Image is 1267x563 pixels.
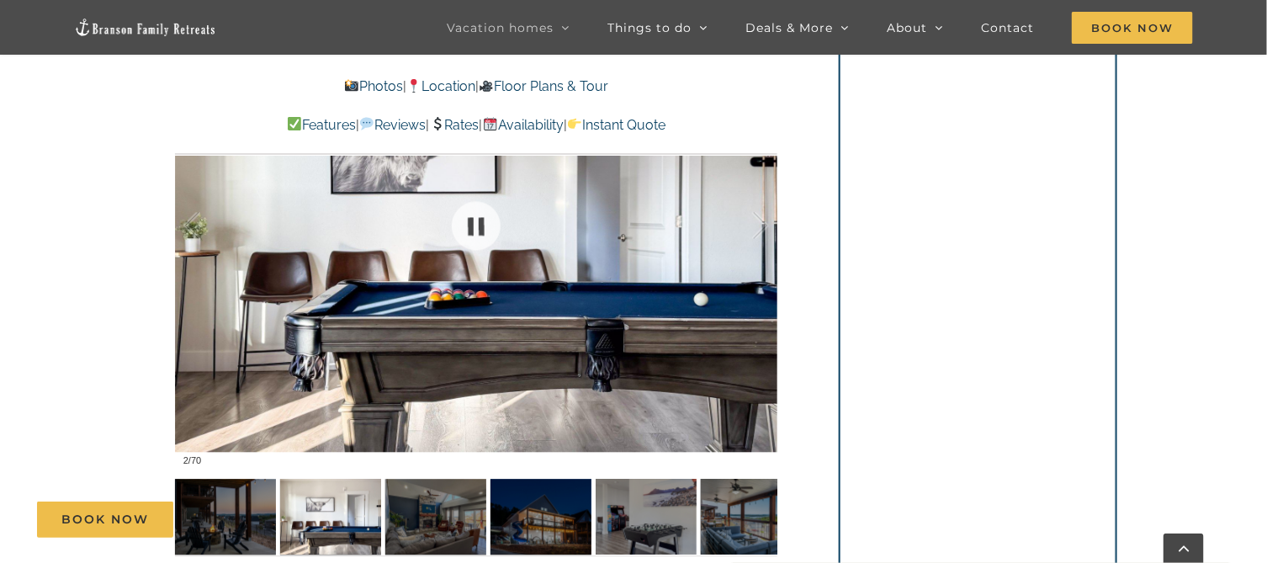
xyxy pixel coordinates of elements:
p: | | | | [175,114,777,136]
img: ✅ [288,117,301,130]
img: 00-Skye-Retreat-at-Table-Rock-Lake-1040-scaled.jpg-nggid042779-ngg0dyn-120x90-00f0w010c011r110f11... [280,480,381,555]
img: 📆 [484,117,497,130]
span: Contact [981,22,1034,34]
a: Reviews [359,117,426,133]
a: Rates [429,117,479,133]
a: Location [406,78,475,94]
img: 👉 [568,117,581,130]
p: | | [175,76,777,98]
a: Instant Quote [567,117,665,133]
img: 🎥 [480,79,493,93]
span: Things to do [607,22,692,34]
img: 078-Skye-Retreat-Branson-Family-Retreats-Table-Rock-Lake-vacation-home-1453-scaled.jpg-nggid04249... [490,480,591,555]
span: About [887,22,927,34]
a: Availability [483,117,564,133]
img: 00-Skye-Retreat-at-Table-Rock-Lake-1043-scaled.jpg-nggid042781-ngg0dyn-120x90-00f0w010c011r110f11... [596,480,697,555]
img: 📍 [407,79,421,93]
img: Skye-Retreat-at-Table-Rock-Lake-3003-Edit-scaled.jpg-nggid042990-ngg0dyn-120x90-00f0w010c011r110f... [385,480,486,555]
a: Photos [344,78,403,94]
img: 054-Skye-Retreat-Branson-Family-Retreats-Table-Rock-Lake-vacation-home-1508-scaled.jpg-nggid04249... [701,480,802,555]
a: Features [287,117,356,133]
span: Book Now [61,513,149,527]
span: Book Now [1072,12,1193,44]
img: 077-Skye-Retreat-Branson-Family-Retreats-Table-Rock-Lake-vacation-home-1433-scaled.jpg-nggid04254... [175,480,276,555]
span: Vacation homes [447,22,554,34]
img: 📸 [345,79,358,93]
span: Deals & More [745,22,833,34]
img: 💲 [431,117,444,130]
a: Floor Plans & Tour [479,78,608,94]
a: Book Now [37,502,173,538]
img: Branson Family Retreats Logo [74,18,216,36]
img: 💬 [360,117,374,130]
